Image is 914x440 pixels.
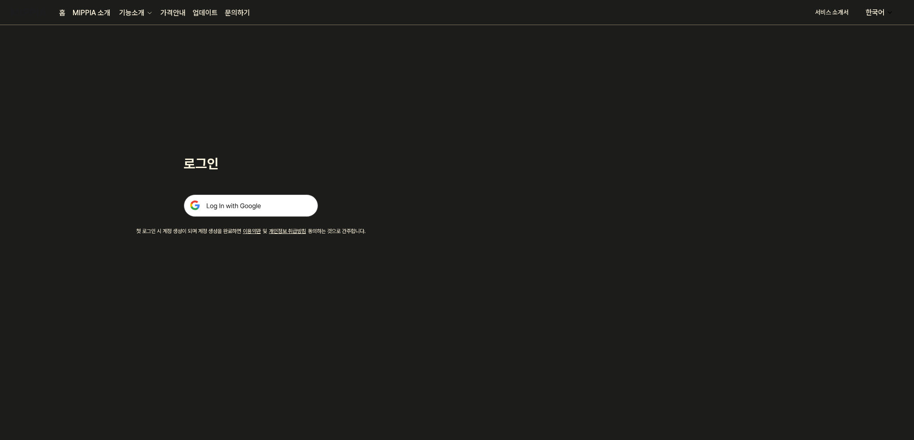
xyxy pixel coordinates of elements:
[864,7,886,18] div: 한국어
[160,8,185,18] a: 가격안내
[269,228,306,234] a: 개인정보 취급방침
[193,8,218,18] a: 업데이트
[59,8,65,18] a: 홈
[858,4,899,22] button: 한국어
[117,8,146,18] div: 기능소개
[225,8,250,18] a: 문의하기
[136,228,366,235] div: 첫 로그인 시 계정 생성이 되며 계정 생성을 완료하면 및 동의하는 것으로 간주합니다.
[73,8,110,18] a: MIPPIA 소개
[117,8,153,18] button: 기능소개
[243,228,261,234] a: 이용약관
[184,194,318,217] img: 구글 로그인 버튼
[184,154,318,173] h1: 로그인
[810,5,854,20] button: 서비스 소개서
